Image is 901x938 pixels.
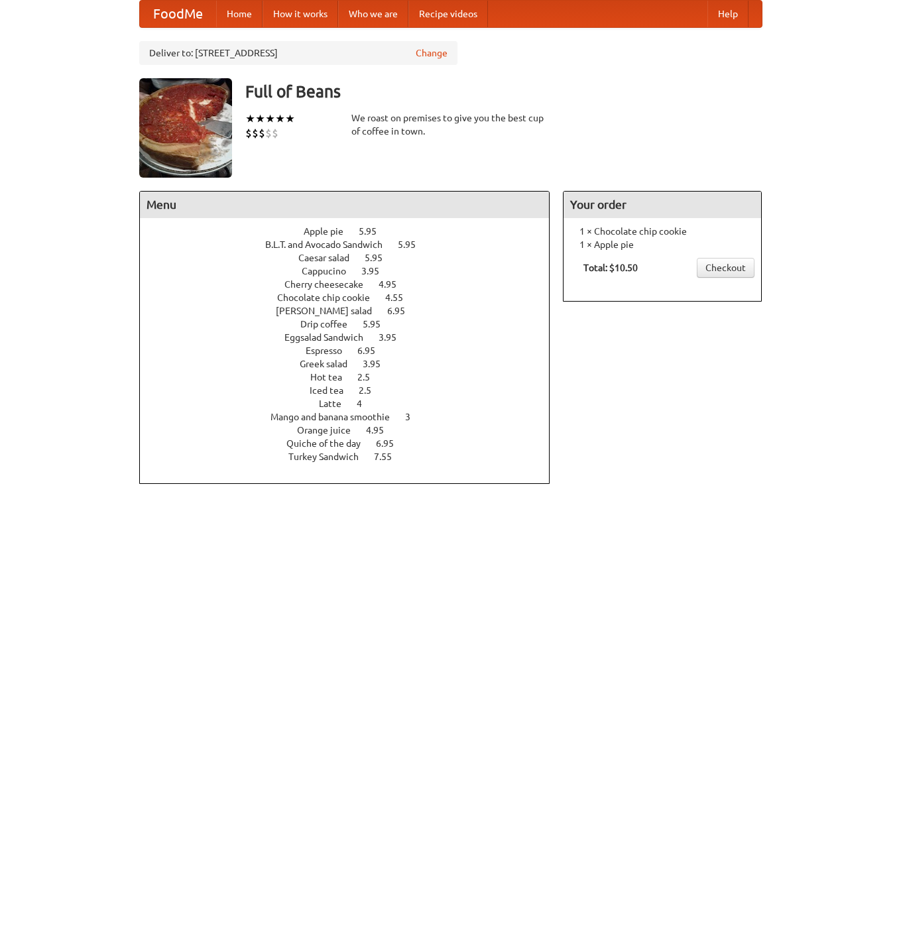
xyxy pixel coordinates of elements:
[284,332,377,343] span: Eggsalad Sandwich
[379,332,410,343] span: 3.95
[297,425,408,436] a: Orange juice 4.95
[288,451,372,462] span: Turkey Sandwich
[385,292,416,303] span: 4.55
[300,359,405,369] a: Greek salad 3.95
[275,111,285,126] li: ★
[379,279,410,290] span: 4.95
[298,253,407,263] a: Caesar salad 5.95
[361,266,392,276] span: 3.95
[252,126,259,141] li: $
[245,78,762,105] h3: Full of Beans
[376,438,407,449] span: 6.95
[265,111,275,126] li: ★
[263,1,338,27] a: How it works
[365,253,396,263] span: 5.95
[707,1,749,27] a: Help
[304,226,401,237] a: Apple pie 5.95
[310,372,394,382] a: Hot tea 2.5
[265,239,396,250] span: B.L.T. and Avocado Sandwich
[319,398,355,409] span: Latte
[310,385,396,396] a: Iced tea 2.5
[216,1,263,27] a: Home
[276,306,385,316] span: [PERSON_NAME] salad
[310,372,355,382] span: Hot tea
[398,239,429,250] span: 5.95
[265,239,440,250] a: B.L.T. and Avocado Sandwich 5.95
[300,319,361,329] span: Drip coffee
[310,385,357,396] span: Iced tea
[302,266,404,276] a: Cappucino 3.95
[570,225,754,238] li: 1 × Chocolate chip cookie
[408,1,488,27] a: Recipe videos
[139,41,457,65] div: Deliver to: [STREET_ADDRESS]
[351,111,550,138] div: We roast on premises to give you the best cup of coffee in town.
[363,359,394,369] span: 3.95
[306,345,400,356] a: Espresso 6.95
[357,398,375,409] span: 4
[405,412,424,422] span: 3
[298,253,363,263] span: Caesar salad
[285,111,295,126] li: ★
[284,279,377,290] span: Cherry cheesecake
[366,425,397,436] span: 4.95
[306,345,355,356] span: Espresso
[300,319,405,329] a: Drip coffee 5.95
[139,78,232,178] img: angular.jpg
[359,226,390,237] span: 5.95
[387,306,418,316] span: 6.95
[140,1,216,27] a: FoodMe
[245,111,255,126] li: ★
[245,126,252,141] li: $
[564,192,761,218] h4: Your order
[265,126,272,141] li: $
[302,266,359,276] span: Cappucino
[570,238,754,251] li: 1 × Apple pie
[286,438,374,449] span: Quiche of the day
[359,385,385,396] span: 2.5
[140,192,550,218] h4: Menu
[357,372,383,382] span: 2.5
[363,319,394,329] span: 5.95
[304,226,357,237] span: Apple pie
[276,306,430,316] a: [PERSON_NAME] salad 6.95
[255,111,265,126] li: ★
[272,126,278,141] li: $
[357,345,389,356] span: 6.95
[416,46,448,60] a: Change
[374,451,405,462] span: 7.55
[286,438,418,449] a: Quiche of the day 6.95
[288,451,416,462] a: Turkey Sandwich 7.55
[270,412,403,422] span: Mango and banana smoothie
[300,359,361,369] span: Greek salad
[277,292,383,303] span: Chocolate chip cookie
[284,332,421,343] a: Eggsalad Sandwich 3.95
[270,412,435,422] a: Mango and banana smoothie 3
[259,126,265,141] li: $
[583,263,638,273] b: Total: $10.50
[319,398,387,409] a: Latte 4
[284,279,421,290] a: Cherry cheesecake 4.95
[297,425,364,436] span: Orange juice
[697,258,754,278] a: Checkout
[338,1,408,27] a: Who we are
[277,292,428,303] a: Chocolate chip cookie 4.55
